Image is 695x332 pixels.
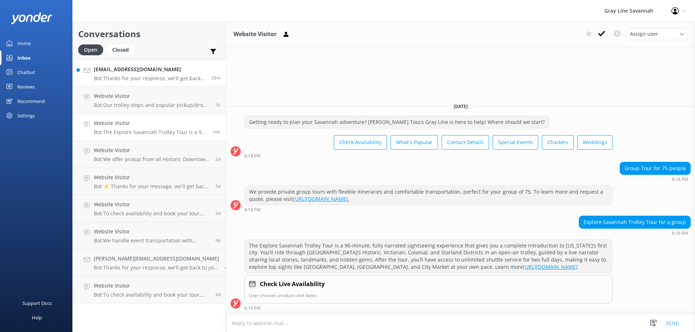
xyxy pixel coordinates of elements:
a: Open [78,46,107,53]
span: [DATE] [449,103,472,109]
a: [EMAIL_ADDRESS][DOMAIN_NAME]Bot:Thanks for your response, we'll get back to you as soon as we can... [73,60,226,87]
button: Charters [542,135,574,150]
span: Oct 06 2025 02:43pm (UTC -04:00) America/New_York [224,264,229,271]
p: Bot: To check availability and book your tour, please visit [URL][DOMAIN_NAME]. [94,210,210,217]
p: Bot: Thanks for your response, we'll get back to you as soon as we can during opening hours. [94,264,219,271]
p: Bot: We handle event transportation with modern, air-conditioned vehicles and professional driver... [94,237,210,244]
div: Reviews [17,79,35,94]
button: Weddings [577,135,612,150]
div: Inbox [17,51,31,65]
a: Website VisitorBot:We offer pickup from all Historic Downtown hotels and B&Bs in [GEOGRAPHIC_DATA... [73,141,226,168]
a: [PERSON_NAME][EMAIL_ADDRESS][DOMAIN_NAME]Bot:Thanks for your response, we'll get back to you as s... [73,249,226,276]
a: [URL][DOMAIN_NAME]. [293,195,349,202]
span: Oct 08 2025 10:28am (UTC -04:00) America/New_York [215,156,220,162]
h4: Website Visitor [94,173,210,181]
div: Chatbot [17,65,35,79]
strong: 8:18 PM [244,154,261,158]
p: Bot: We offer pickup from all Historic Downtown hotels and B&Bs in [GEOGRAPHIC_DATA], as well as ... [94,156,210,163]
img: yonder-white-logo.png [11,12,52,24]
div: Recommend [17,94,45,108]
h4: [EMAIL_ADDRESS][DOMAIN_NAME] [94,65,206,73]
div: Open [78,44,103,55]
a: Website VisitorBot:To check availability and book your tour, please visit [URL][DOMAIN_NAME].3d [73,195,226,222]
div: Closed [107,44,134,55]
span: Oct 10 2025 03:45pm (UTC -04:00) America/New_York [211,75,220,81]
a: Website VisitorBot:The Explore Savannah Trolley Tour is a 90-minute, fully narrated sightseeing e... [73,114,226,141]
h4: Website Visitor [94,92,210,100]
span: Oct 06 2025 03:42pm (UTC -04:00) America/New_York [215,237,220,243]
p: Bot: Thanks for your response, we'll get back to you as soon as we can during opening hours. [94,75,206,82]
p: User chooses products and dates. [249,292,608,299]
h2: Conversations [78,27,220,41]
div: Explore Savannah Trolley Tour for a group [579,216,690,228]
div: The Explore Savannah Trolley Tour is a 90-minute, fully narrated sightseeing experience that give... [245,240,612,273]
h4: Website Visitor [94,282,210,290]
span: Oct 07 2025 07:56am (UTC -04:00) America/New_York [215,210,220,216]
div: Getting ready to plan your Savannah adventure? [PERSON_NAME] Tours Gray Line is here to help! Whe... [245,116,549,128]
button: Check Availability [334,135,387,150]
div: We provide private group tours with flexible itineraries and comfortable transportation, perfect ... [245,186,612,205]
div: Oct 09 2025 08:19pm (UTC -04:00) America/New_York [579,230,691,236]
a: Website VisitorBot:To check availability and book your tour, please visit [URL][DOMAIN_NAME].4d [73,276,226,303]
span: Oct 09 2025 08:19pm (UTC -04:00) America/New_York [212,129,220,135]
p: Bot: The Explore Savannah Trolley Tour is a 90-minute, fully narrated sightseeing experience that... [94,129,207,135]
button: Special Events [493,135,538,150]
h4: Website Visitor [94,228,210,236]
p: Bot: ⚡ Thanks for your message, we'll get back to you as soon as we can. You're also welcome to k... [94,183,210,190]
h4: Check Live Availability [260,280,325,289]
div: Oct 09 2025 08:18pm (UTC -04:00) America/New_York [244,207,612,212]
a: [URL][DOMAIN_NAME] [523,263,578,270]
a: Website VisitorBot:Our trolley stops and popular pickup/drop-off locations are listed on the map ... [73,87,226,114]
span: Oct 10 2025 02:46pm (UTC -04:00) America/New_York [215,102,220,108]
div: Assign User [626,28,688,40]
div: Home [17,36,31,51]
h3: Website Visitor [233,30,277,39]
strong: 8:18 PM [244,208,261,212]
p: Bot: To check availability and book your tour, please visit [URL][DOMAIN_NAME]. [94,292,210,298]
div: Oct 09 2025 08:18pm (UTC -04:00) America/New_York [620,177,691,182]
h4: [PERSON_NAME][EMAIL_ADDRESS][DOMAIN_NAME] [94,255,219,263]
a: Closed [107,46,138,53]
h4: Website Visitor [94,201,210,208]
div: Oct 09 2025 08:19pm (UTC -04:00) America/New_York [244,305,612,310]
strong: 8:18 PM [672,177,688,182]
div: Group Tour for 75 people [620,162,690,174]
button: What's Popular [391,135,438,150]
h4: Website Visitor [94,146,210,154]
a: Website VisitorBot:⚡ Thanks for your message, we'll get back to you as soon as we can. You're als... [73,168,226,195]
span: Oct 06 2025 02:27pm (UTC -04:00) America/New_York [215,292,220,298]
div: Support Docs [22,296,52,310]
a: Website VisitorBot:We handle event transportation with modern, air-conditioned vehicles and profe... [73,222,226,249]
span: Assign user [630,30,658,38]
p: Bot: Our trolley stops and popular pickup/drop-off locations are listed on the map available on t... [94,102,210,108]
strong: 8:19 PM [672,231,688,236]
span: Oct 07 2025 11:45am (UTC -04:00) America/New_York [215,183,220,189]
div: Oct 09 2025 08:18pm (UTC -04:00) America/New_York [244,153,612,158]
strong: 8:19 PM [244,306,261,310]
h4: Website Visitor [94,119,207,127]
button: Contact Details [442,135,489,150]
div: Help [32,310,42,325]
div: Settings [17,108,35,123]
